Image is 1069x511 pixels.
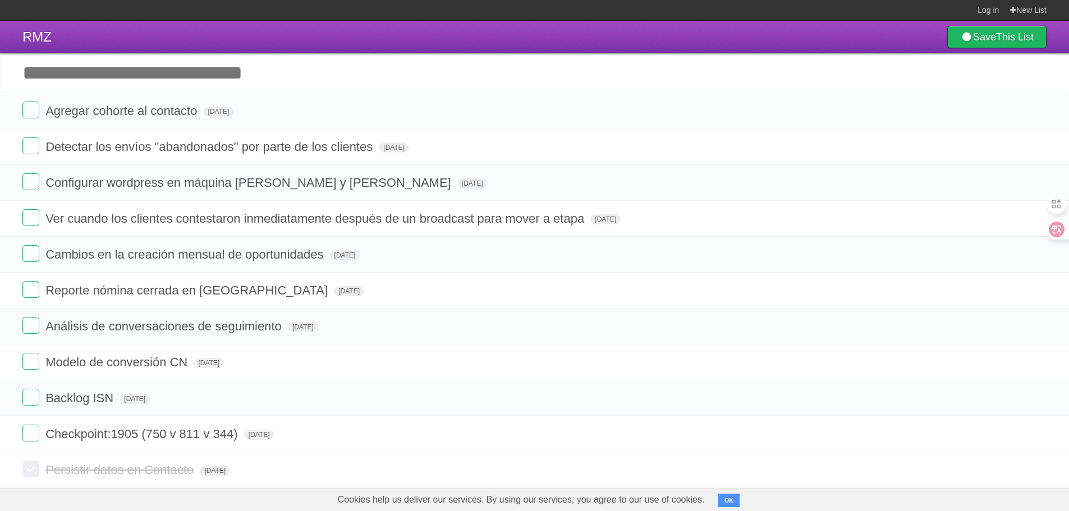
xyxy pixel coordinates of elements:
span: Agregar cohorte al contacto [45,104,200,118]
button: OK [718,494,740,507]
span: [DATE] [194,358,224,368]
span: Modelo de conversión CN [45,355,190,369]
span: Backlog ISN [45,391,116,405]
span: [DATE] [379,142,409,153]
span: [DATE] [200,466,230,476]
label: Done [22,317,39,334]
span: [DATE] [288,322,318,332]
label: Done [22,281,39,298]
span: Reporte nómina cerrada en [GEOGRAPHIC_DATA] [45,283,331,297]
span: [DATE] [244,430,274,440]
label: Done [22,137,39,154]
span: Análisis de conversaciones de seguimiento [45,319,285,333]
span: [DATE] [330,250,360,260]
label: Done [22,353,39,370]
span: [DATE] [590,214,621,224]
span: Cambios en la creación mensual de oportunidades [45,247,326,261]
label: Done [22,102,39,118]
label: Done [22,173,39,190]
a: SaveThis List [947,26,1047,48]
label: Done [22,425,39,441]
span: Checkpoint:1905 (750 v 811 v 344) [45,427,240,441]
span: Cookies help us deliver our services. By using our services, you agree to our use of cookies. [327,489,716,511]
span: RMZ [22,29,52,44]
span: Detectar los envíos "abandonados" por parte de los clientes [45,140,375,154]
span: [DATE] [120,394,150,404]
span: [DATE] [457,178,488,188]
span: [DATE] [334,286,364,296]
span: Ver cuando los clientes contestaron inmediatamente después de un broadcast para mover a etapa [45,211,587,225]
label: Done [22,209,39,226]
label: Done [22,245,39,262]
label: Done [22,389,39,406]
b: This List [996,31,1034,43]
label: Done [22,461,39,477]
span: Persistir datos en Contacto [45,463,196,477]
span: [DATE] [204,107,234,117]
span: Configurar wordpress en máquina [PERSON_NAME] y [PERSON_NAME] [45,176,454,190]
